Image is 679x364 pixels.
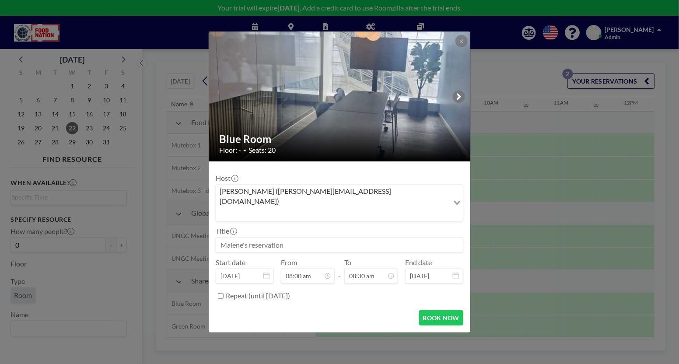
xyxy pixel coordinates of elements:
input: Search for option [217,208,448,219]
div: Search for option [216,185,463,221]
label: Start date [216,258,245,267]
span: Seats: 20 [248,146,276,154]
label: Title [216,227,236,235]
label: To [344,258,351,267]
span: [PERSON_NAME] ([PERSON_NAME][EMAIL_ADDRESS][DOMAIN_NAME]) [218,186,448,206]
label: From [281,258,297,267]
button: BOOK NOW [419,310,463,325]
label: Repeat (until [DATE]) [226,291,290,300]
span: • [243,147,246,154]
h2: Blue Room [219,133,461,146]
input: Malene's reservation [216,238,463,252]
span: - [338,261,341,280]
span: Floor: - [219,146,241,154]
label: End date [405,258,432,267]
label: Host [216,174,238,182]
